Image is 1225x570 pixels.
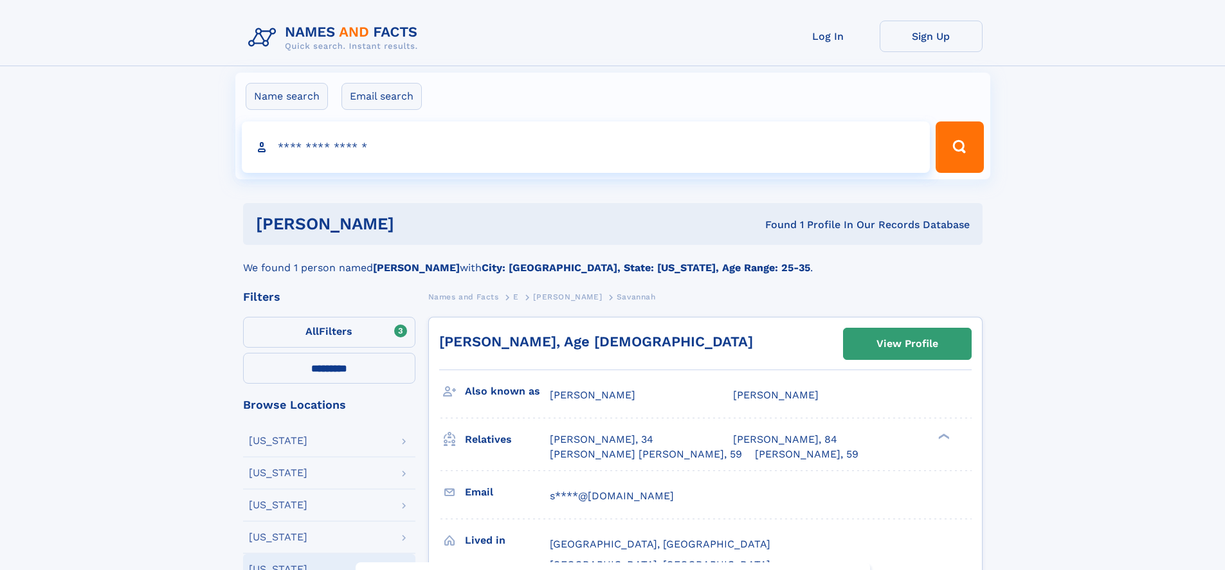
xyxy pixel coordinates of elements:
a: [PERSON_NAME], 59 [755,447,858,461]
a: Log In [777,21,880,52]
h3: Email [465,481,550,503]
div: We found 1 person named with . [243,245,983,276]
a: E [513,289,519,305]
span: Savannah [617,292,656,301]
div: Filters [243,291,415,303]
div: [US_STATE] [249,468,307,478]
input: search input [242,121,930,173]
a: [PERSON_NAME] [533,289,602,305]
div: [US_STATE] [249,500,307,510]
span: [PERSON_NAME] [733,389,819,401]
img: Logo Names and Facts [243,21,428,55]
a: View Profile [844,328,971,359]
h3: Relatives [465,429,550,450]
a: [PERSON_NAME], 34 [550,432,653,447]
span: [PERSON_NAME] [533,292,602,301]
label: Email search [341,83,422,110]
div: Found 1 Profile In Our Records Database [579,218,970,232]
b: [PERSON_NAME] [373,262,460,274]
a: Sign Up [880,21,983,52]
label: Filters [243,317,415,348]
span: [PERSON_NAME] [550,389,635,401]
span: E [513,292,519,301]
div: Browse Locations [243,399,415,411]
div: View Profile [876,329,938,359]
span: All [305,325,319,337]
button: Search Button [936,121,983,173]
h3: Lived in [465,530,550,551]
h1: [PERSON_NAME] [256,216,580,232]
a: [PERSON_NAME], 84 [733,432,837,447]
label: Name search [246,83,328,110]
a: Names and Facts [428,289,499,305]
h3: Also known as [465,380,550,402]
b: City: [GEOGRAPHIC_DATA], State: [US_STATE], Age Range: 25-35 [482,262,810,274]
div: [US_STATE] [249,532,307,542]
div: [US_STATE] [249,436,307,446]
a: [PERSON_NAME] [PERSON_NAME], 59 [550,447,742,461]
span: [GEOGRAPHIC_DATA], [GEOGRAPHIC_DATA] [550,538,770,550]
a: [PERSON_NAME], Age [DEMOGRAPHIC_DATA] [439,334,753,350]
div: ❯ [935,432,950,441]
